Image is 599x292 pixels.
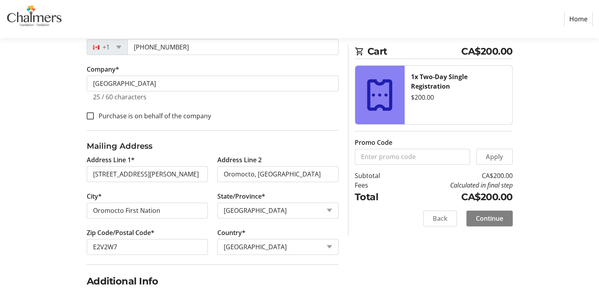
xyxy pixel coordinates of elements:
[87,203,208,218] input: City
[87,166,208,182] input: Address
[400,171,513,180] td: CA$200.00
[87,155,135,165] label: Address Line 1*
[367,44,462,59] span: Cart
[433,214,447,223] span: Back
[400,180,513,190] td: Calculated in final step
[466,210,513,226] button: Continue
[461,44,513,59] span: CA$200.00
[217,228,245,237] label: Country*
[486,152,503,161] span: Apply
[93,93,146,101] tr-character-limit: 25 / 60 characters
[355,149,470,165] input: Enter promo code
[87,239,208,255] input: Zip or Postal Code
[400,190,513,204] td: CA$200.00
[355,190,400,204] td: Total
[87,192,102,201] label: City*
[87,274,338,288] h2: Additional Info
[411,93,506,102] div: $200.00
[476,149,513,165] button: Apply
[564,11,593,27] a: Home
[355,171,400,180] td: Subtotal
[6,3,63,35] img: Chalmers Foundation's Logo
[87,228,154,237] label: Zip Code/Postal Code*
[411,72,468,91] strong: 1x Two-Day Single Registration
[87,64,119,74] label: Company *
[94,111,211,121] label: Purchase is on behalf of the company
[476,214,503,223] span: Continue
[127,39,338,55] input: (506) 234-5678
[87,140,338,152] h3: Mailing Address
[217,155,262,165] label: Address Line 2
[423,210,457,226] button: Back
[355,180,400,190] td: Fees
[355,138,392,147] label: Promo Code
[217,192,265,201] label: State/Province*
